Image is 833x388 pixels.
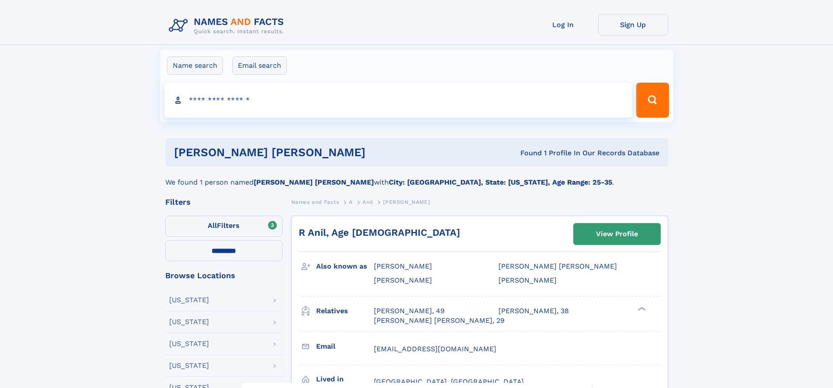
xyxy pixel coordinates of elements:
span: A [349,199,353,205]
a: [PERSON_NAME], 49 [374,306,445,316]
a: View Profile [574,224,660,245]
span: [PERSON_NAME] [383,199,430,205]
div: Filters [165,198,282,206]
a: Sign Up [598,14,668,35]
div: ❯ [636,306,646,311]
span: Anil [362,199,373,205]
span: [EMAIL_ADDRESS][DOMAIN_NAME] [374,345,496,353]
a: Names and Facts [291,196,339,207]
div: We found 1 person named with . [165,167,668,188]
span: [PERSON_NAME] [498,276,557,284]
button: Search Button [636,83,669,118]
div: Browse Locations [165,272,282,280]
div: Found 1 Profile In Our Records Database [443,148,659,158]
div: View Profile [596,224,638,244]
b: [PERSON_NAME] [PERSON_NAME] [254,178,374,186]
span: [PERSON_NAME] [374,276,432,284]
input: search input [164,83,633,118]
div: [US_STATE] [169,297,209,304]
h3: Relatives [316,304,374,318]
h1: [PERSON_NAME] [PERSON_NAME] [174,147,443,158]
a: A [349,196,353,207]
span: [GEOGRAPHIC_DATA], [GEOGRAPHIC_DATA] [374,378,524,386]
div: [US_STATE] [169,340,209,347]
a: Log In [528,14,598,35]
span: All [208,221,217,230]
label: Name search [167,56,223,75]
div: [US_STATE] [169,318,209,325]
a: [PERSON_NAME], 38 [498,306,569,316]
label: Filters [165,216,282,237]
b: City: [GEOGRAPHIC_DATA], State: [US_STATE], Age Range: 25-35 [389,178,612,186]
a: Anil [362,196,373,207]
a: R Anil, Age [DEMOGRAPHIC_DATA] [299,227,460,238]
img: Logo Names and Facts [165,14,291,38]
h3: Also known as [316,259,374,274]
label: Email search [232,56,287,75]
h3: Lived in [316,372,374,387]
div: [US_STATE] [169,362,209,369]
h3: Email [316,339,374,354]
a: [PERSON_NAME] [PERSON_NAME], 29 [374,316,505,325]
span: [PERSON_NAME] [PERSON_NAME] [498,262,617,270]
span: [PERSON_NAME] [374,262,432,270]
